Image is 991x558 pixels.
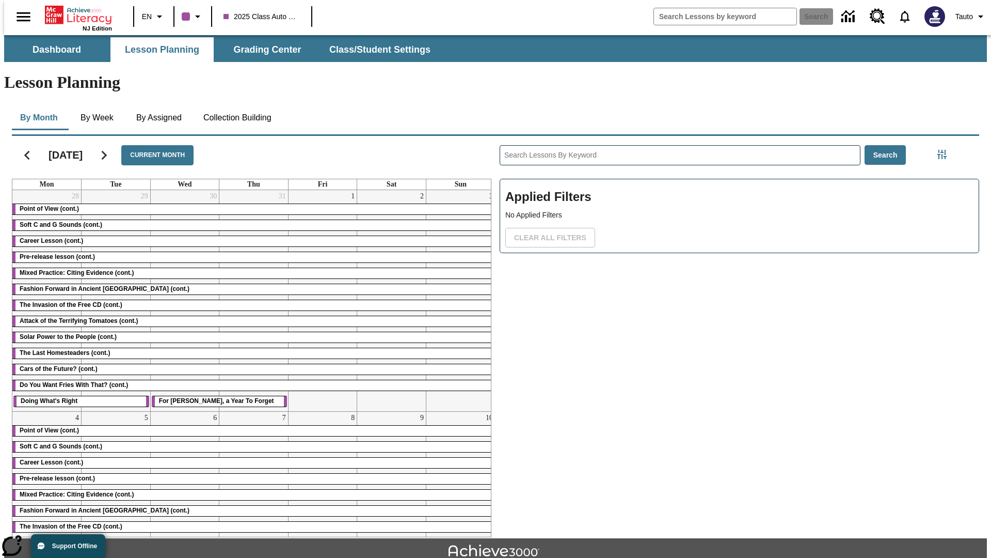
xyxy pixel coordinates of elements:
a: August 5, 2025 [142,412,150,424]
span: Soft C and G Sounds (cont.) [20,221,102,228]
div: Pre-release lesson (cont.) [12,252,495,262]
div: Pre-release lesson (cont.) [12,474,495,484]
div: Mixed Practice: Citing Evidence (cont.) [12,268,495,278]
div: Career Lesson (cont.) [12,458,495,468]
div: Career Lesson (cont.) [12,236,495,246]
span: Fashion Forward in Ancient Rome (cont.) [20,285,189,292]
div: Attack of the Terrifying Tomatoes (cont.) [12,316,495,327]
div: Soft C and G Sounds (cont.) [12,220,495,230]
span: Support Offline [52,542,97,550]
a: August 7, 2025 [280,412,288,424]
button: By Month [12,105,66,130]
a: Resource Center, Will open in new tab [864,3,891,30]
input: Search Lessons By Keyword [500,146,860,165]
div: Fashion Forward in Ancient Rome (cont.) [12,506,495,516]
button: Support Offline [31,534,105,558]
span: Career Lesson (cont.) [20,237,83,244]
td: August 3, 2025 [426,190,495,412]
td: August 2, 2025 [357,190,426,412]
a: Sunday [453,179,469,190]
div: For Armstrong, a Year To Forget [152,396,287,407]
button: Next [91,142,117,168]
a: Friday [316,179,330,190]
a: August 3, 2025 [487,190,495,203]
span: Mixed Practice: Citing Evidence (cont.) [20,269,134,276]
a: July 31, 2025 [277,190,288,203]
span: Do You Want Fries With That? (cont.) [20,381,128,389]
div: The Last Homesteaders (cont.) [12,348,495,359]
span: Solar Power to the People (cont.) [20,333,117,340]
h1: Lesson Planning [4,73,987,92]
span: The Invasion of the Free CD (cont.) [20,523,122,530]
a: July 30, 2025 [207,190,219,203]
td: July 30, 2025 [150,190,219,412]
a: July 29, 2025 [139,190,150,203]
button: Language: EN, Select a language [137,7,170,26]
a: August 9, 2025 [418,412,426,424]
td: August 1, 2025 [288,190,357,412]
span: Cars of the Future? (cont.) [20,365,98,373]
a: Home [45,5,112,25]
a: August 6, 2025 [211,412,219,424]
div: Calendar [4,132,491,537]
span: Pre-release lesson (cont.) [20,253,95,260]
span: Point of View (cont.) [20,427,79,434]
div: Mixed Practice: Citing Evidence (cont.) [12,490,495,500]
span: The Invasion of the Free CD (cont.) [20,301,122,308]
button: Dashboard [5,37,108,62]
div: Soft C and G Sounds (cont.) [12,442,495,452]
span: For Armstrong, a Year To Forget [159,397,274,405]
td: July 31, 2025 [219,190,289,412]
div: Fashion Forward in Ancient Rome (cont.) [12,284,495,295]
div: Point of View (cont.) [12,204,495,214]
div: Point of View (cont.) [12,426,495,436]
div: Search [491,132,979,537]
img: Avatar [924,6,945,27]
a: Thursday [245,179,262,190]
a: Data Center [835,3,864,31]
span: Pre-release lesson (cont.) [20,475,95,482]
div: Doing What's Right [13,396,149,407]
button: Class/Student Settings [321,37,439,62]
a: August 2, 2025 [418,190,426,203]
a: August 1, 2025 [349,190,357,203]
h2: Applied Filters [505,184,973,210]
div: SubNavbar [4,35,987,62]
div: The Invasion of the Free CD (cont.) [12,300,495,311]
h2: [DATE] [49,149,83,161]
span: Fashion Forward in Ancient Rome (cont.) [20,507,189,514]
div: Cars of the Future? (cont.) [12,364,495,375]
div: The Invasion of the Free CD (cont.) [12,522,495,532]
a: July 28, 2025 [70,190,81,203]
button: Current Month [121,145,194,165]
button: Profile/Settings [951,7,991,26]
span: Point of View (cont.) [20,205,79,212]
td: July 28, 2025 [12,190,82,412]
button: Search [865,145,906,165]
span: Mixed Practice: Citing Evidence (cont.) [20,491,134,498]
button: Collection Building [195,105,280,130]
div: Applied Filters [500,179,979,253]
a: Tuesday [108,179,123,190]
div: Home [45,4,112,32]
button: Filters Side menu [932,144,952,165]
div: Solar Power to the People (cont.) [12,332,495,343]
span: Tauto [955,11,973,22]
button: Previous [14,142,40,168]
span: Attack of the Terrifying Tomatoes (cont.) [20,317,138,324]
button: Select a new avatar [918,3,951,30]
input: search field [654,8,796,25]
div: SubNavbar [4,37,440,62]
td: July 29, 2025 [82,190,151,412]
p: No Applied Filters [505,210,973,221]
span: NJ Edition [83,25,112,32]
a: August 4, 2025 [73,412,81,424]
button: By Assigned [128,105,190,130]
a: Wednesday [175,179,194,190]
a: August 8, 2025 [349,412,357,424]
button: Open side menu [8,2,39,32]
span: Doing What's Right [21,397,77,405]
button: Lesson Planning [110,37,214,62]
a: Monday [38,179,56,190]
span: The Last Homesteaders (cont.) [20,349,110,357]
